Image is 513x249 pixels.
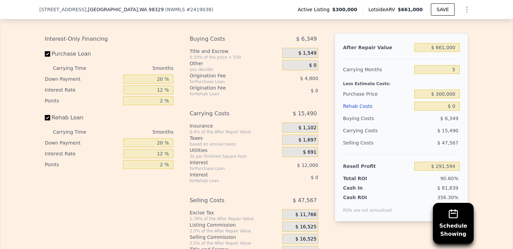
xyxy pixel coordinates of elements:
span: [STREET_ADDRESS] [39,6,87,13]
span: $ 12,000 [297,162,318,168]
span: 90.60% [440,176,458,181]
div: Utilities [190,147,280,154]
div: After Repair Value [343,41,412,54]
span: Lotside ARV [368,6,398,13]
span: $ 16,525 [296,224,317,230]
span: $ 1,697 [298,137,316,143]
div: Carrying Costs [190,108,265,120]
span: 356.30% [437,195,458,200]
div: Listing Commission [190,222,280,228]
span: $ 691 [303,149,317,155]
div: Buying Costs [343,112,412,124]
span: , WA 98329 [138,7,164,12]
div: 3¢ per Finished Square Foot [190,154,280,159]
div: Carrying Months [343,63,412,76]
input: Rehab Loan [45,115,50,120]
span: $ 47,567 [437,140,458,146]
span: $ 6,349 [296,33,317,45]
div: Excise Tax [190,209,280,216]
div: Rehab Costs [343,100,412,112]
div: ( ) [165,6,213,13]
div: Taxes [190,135,280,141]
div: Interest Rate [45,84,120,95]
div: Selling Commission [190,234,280,241]
div: 5 months [100,63,173,74]
div: for Purchase Loan [190,79,265,84]
div: Points [45,159,120,170]
div: Down Payment [45,74,120,84]
div: Down Payment [45,137,120,148]
div: based on annual taxes [190,141,280,147]
button: Show Options [460,3,474,16]
span: $ 4,800 [300,76,318,81]
div: Cash In [343,185,385,191]
span: NWMLS [167,7,185,12]
div: 2.5% of the After Repair Value [190,228,280,234]
div: Selling Costs [343,137,412,149]
span: $ 47,567 [293,194,317,207]
div: Buying Costs [190,33,265,45]
div: 0.33% of the price + 550 [190,55,280,60]
input: Purchase Loan [45,51,50,57]
label: Purchase Loan [45,48,120,60]
div: Origination Fee [190,84,265,91]
span: $ 1,102 [298,125,316,131]
div: for Purchase Loan [190,166,265,171]
div: Less Estimate Costs: [343,76,460,88]
span: $300,000 [332,6,357,13]
div: Insurance [190,122,280,129]
div: 5 months [100,127,173,137]
span: , [GEOGRAPHIC_DATA] [87,6,164,13]
div: you decide! [190,67,280,72]
div: 1.78% of the After Repair Value [190,216,280,222]
div: Other [190,60,280,67]
div: Interest-Only Financing [45,33,173,45]
div: Carrying Time [53,127,97,137]
button: ScheduleShowing [433,203,474,244]
div: Origination Fee [190,72,265,79]
div: Interest [190,171,265,178]
div: 2.5% of the After Repair Value [190,241,280,246]
span: $ 6,349 [440,116,458,121]
div: Purchase Price [343,88,412,100]
span: $ 15,490 [437,128,458,133]
div: for Rehab Loan [190,91,265,97]
span: # 2419038 [186,7,211,12]
span: $ 11,766 [296,212,317,218]
div: Cash ROI [343,194,392,201]
span: $ 81,839 [437,185,458,191]
span: $ 0 [311,88,318,93]
div: Selling Costs [190,194,265,207]
div: Points [45,95,120,106]
span: $ 0 [309,62,317,69]
span: $ 1,549 [298,50,316,56]
div: Title and Escrow [190,48,280,55]
span: Active Listing [298,6,332,13]
div: Interest Rate [45,148,120,159]
div: Carrying Time [53,63,97,74]
label: Rehab Loan [45,112,120,124]
span: $ 16,525 [296,236,317,242]
div: for Rehab Loan [190,178,265,184]
span: $ 15,490 [293,108,317,120]
div: ROIs are not annualized [343,201,392,213]
div: Resell Profit [343,160,412,172]
span: $ 0 [311,175,318,180]
div: Carrying Costs [343,124,385,137]
button: SAVE [431,3,455,16]
div: Total ROI [343,175,385,182]
span: $661,000 [398,7,423,12]
div: 0.4% of the After Repair Value [190,129,280,135]
div: Interest [190,159,265,166]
